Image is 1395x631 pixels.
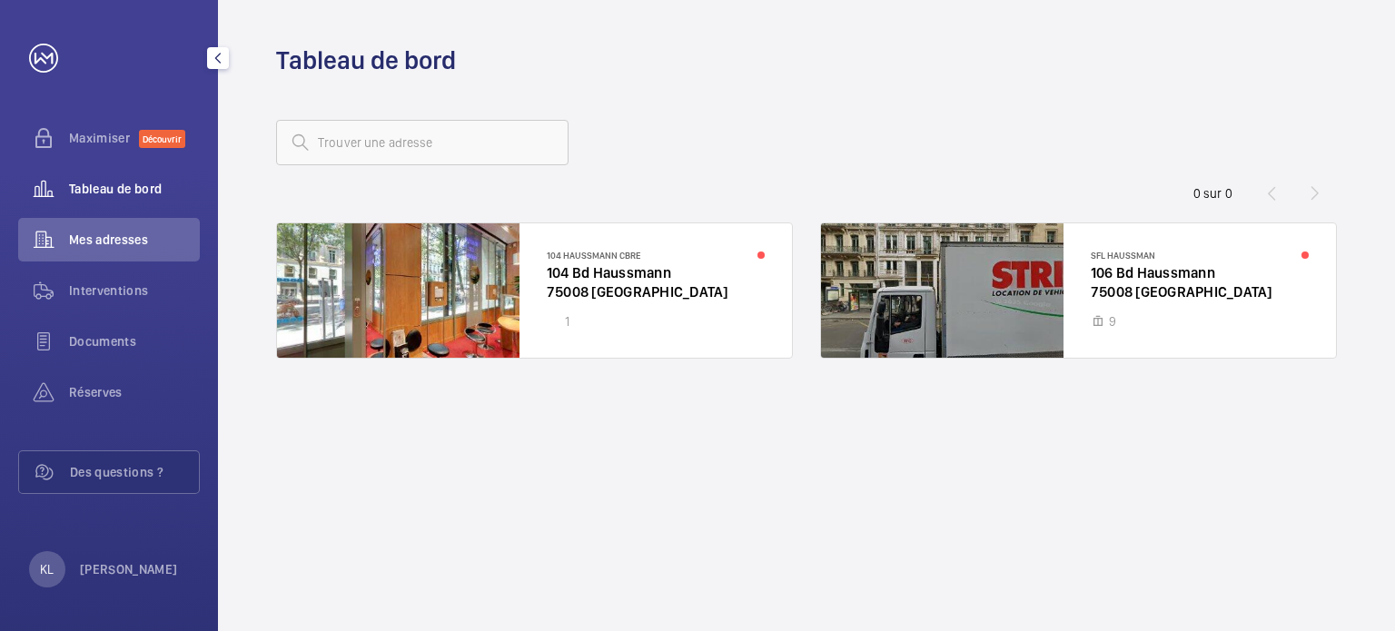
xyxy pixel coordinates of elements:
font: Tableau de bord [69,182,162,196]
font: Découvrir [143,133,182,144]
font: Maximiser [69,131,130,145]
font: KL [40,562,54,577]
font: Des questions ? [70,465,163,479]
input: Trouver une adresse [276,120,569,165]
font: Interventions [69,283,149,298]
font: Tableau de bord [276,44,456,75]
font: Réserves [69,385,123,399]
font: Documents [69,334,136,349]
font: [PERSON_NAME] [80,562,178,577]
font: 0 sur 0 [1193,186,1232,201]
font: Mes adresses [69,232,148,247]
